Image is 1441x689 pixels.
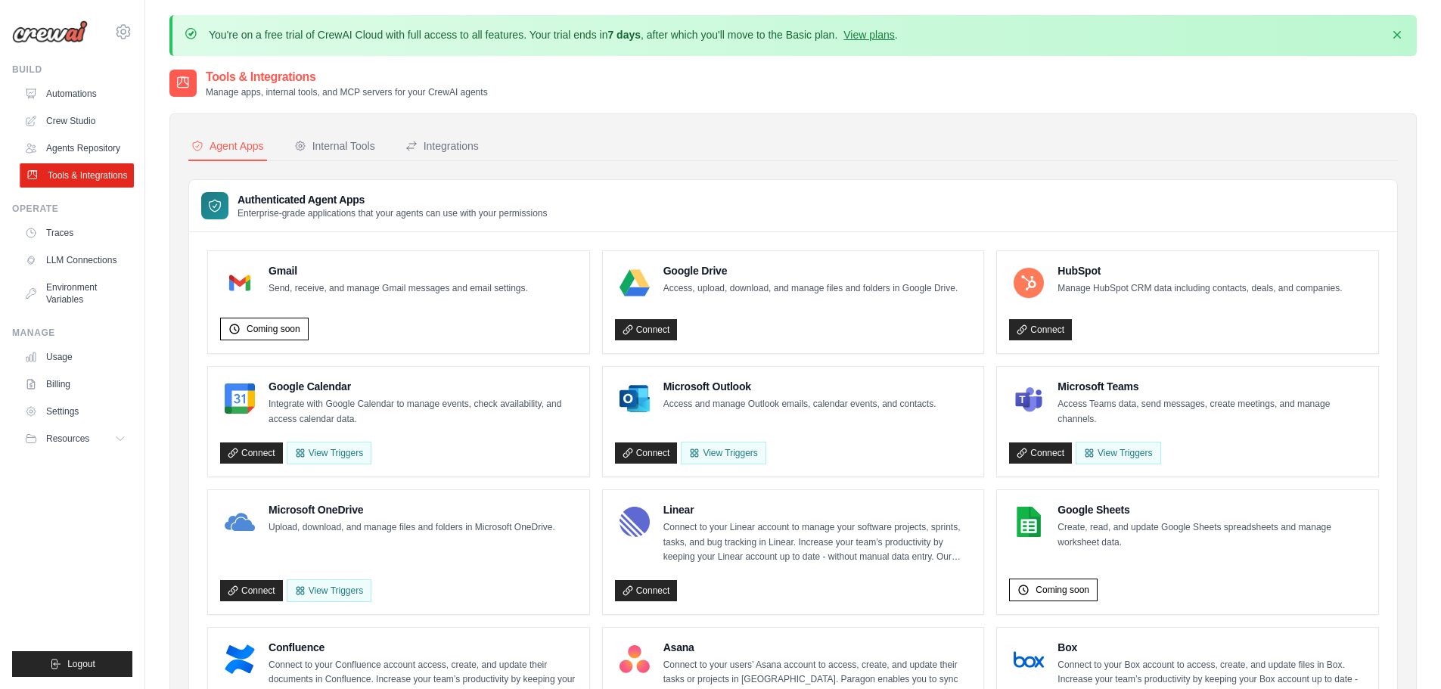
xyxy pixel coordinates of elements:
img: Linear Logo [620,507,650,537]
div: Manage [12,327,132,339]
a: LLM Connections [18,248,132,272]
a: Connect [615,319,678,340]
img: Microsoft Teams Logo [1014,383,1044,414]
a: Connect [615,580,678,601]
span: Coming soon [1036,584,1089,596]
p: Upload, download, and manage files and folders in Microsoft OneDrive. [269,520,555,535]
h4: HubSpot [1057,263,1342,278]
img: Microsoft OneDrive Logo [225,507,255,537]
span: Resources [46,433,89,445]
a: Connect [220,580,283,601]
h4: Google Drive [663,263,958,278]
img: Google Drive Logo [620,268,650,298]
img: HubSpot Logo [1014,268,1044,298]
button: Agent Apps [188,132,267,161]
h4: Gmail [269,263,528,278]
a: Traces [18,221,132,245]
a: Connect [220,442,283,464]
a: Connect [1009,442,1072,464]
div: Operate [12,203,132,215]
p: Access Teams data, send messages, create meetings, and manage channels. [1057,397,1366,427]
a: Billing [18,372,132,396]
h2: Tools & Integrations [206,68,488,86]
img: Box Logo [1014,644,1044,675]
p: Create, read, and update Google Sheets spreadsheets and manage worksheet data. [1057,520,1366,550]
p: You're on a free trial of CrewAI Cloud with full access to all features. Your trial ends in , aft... [209,27,898,42]
h4: Google Calendar [269,379,577,394]
h4: Box [1057,640,1366,655]
p: Enterprise-grade applications that your agents can use with your permissions [238,207,548,219]
img: Confluence Logo [225,644,255,675]
button: Resources [18,427,132,451]
a: Environment Variables [18,275,132,312]
div: Agent Apps [191,138,264,154]
img: Microsoft Outlook Logo [620,383,650,414]
p: Access, upload, download, and manage files and folders in Google Drive. [663,281,958,296]
a: Connect [615,442,678,464]
span: Coming soon [247,323,300,335]
p: Connect to your Linear account to manage your software projects, sprints, tasks, and bug tracking... [663,520,972,565]
p: Manage apps, internal tools, and MCP servers for your CrewAI agents [206,86,488,98]
a: Agents Repository [18,136,132,160]
a: Tools & Integrations [20,163,134,188]
h4: Confluence [269,640,577,655]
a: Settings [18,399,132,424]
img: Gmail Logo [225,268,255,298]
button: Logout [12,651,132,677]
a: View plans [843,29,894,41]
div: Integrations [405,138,479,154]
p: Integrate with Google Calendar to manage events, check availability, and access calendar data. [269,397,577,427]
div: Internal Tools [294,138,375,154]
a: Usage [18,345,132,369]
h3: Authenticated Agent Apps [238,192,548,207]
p: Access and manage Outlook emails, calendar events, and contacts. [663,397,936,412]
a: Crew Studio [18,109,132,133]
a: Automations [18,82,132,106]
img: Logo [12,20,88,43]
div: Build [12,64,132,76]
button: View Triggers [287,442,371,464]
img: Google Sheets Logo [1014,507,1044,537]
strong: 7 days [607,29,641,41]
p: Manage HubSpot CRM data including contacts, deals, and companies. [1057,281,1342,296]
: View Triggers [287,579,371,602]
span: Logout [67,658,95,670]
: View Triggers [1076,442,1160,464]
button: Internal Tools [291,132,378,161]
p: Send, receive, and manage Gmail messages and email settings. [269,281,528,296]
img: Google Calendar Logo [225,383,255,414]
h4: Asana [663,640,972,655]
button: Integrations [402,132,482,161]
h4: Microsoft Teams [1057,379,1366,394]
h4: Microsoft Outlook [663,379,936,394]
h4: Google Sheets [1057,502,1366,517]
h4: Linear [663,502,972,517]
a: Connect [1009,319,1072,340]
img: Asana Logo [620,644,650,675]
h4: Microsoft OneDrive [269,502,555,517]
: View Triggers [681,442,766,464]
